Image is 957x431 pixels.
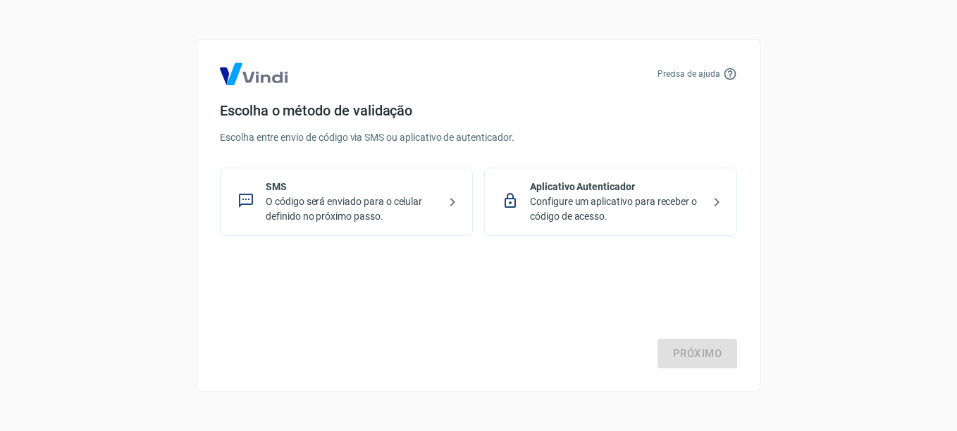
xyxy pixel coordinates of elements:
p: SMS [266,180,438,194]
p: Precisa de ajuda [657,68,720,80]
h4: Escolha o método de validação [220,102,737,119]
img: Logo Vind [220,63,288,85]
p: O código será enviado para o celular definido no próximo passo. [266,194,438,224]
p: Aplicativo Autenticador [530,180,703,194]
p: Configure um aplicativo para receber o código de acesso. [530,194,703,224]
div: SMSO código será enviado para o celular definido no próximo passo. [220,168,473,236]
div: Aplicativo AutenticadorConfigure um aplicativo para receber o código de acesso. [484,168,737,236]
p: Escolha entre envio de código via SMS ou aplicativo de autenticador. [220,130,737,145]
